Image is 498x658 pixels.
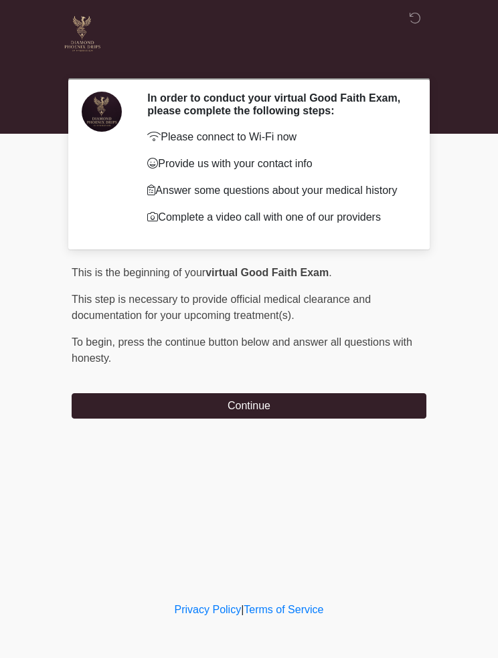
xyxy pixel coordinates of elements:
strong: virtual Good Faith Exam [205,267,329,278]
p: Provide us with your contact info [147,156,406,172]
span: . [329,267,331,278]
button: Continue [72,393,426,419]
p: Answer some questions about your medical history [147,183,406,199]
h2: In order to conduct your virtual Good Faith Exam, please complete the following steps: [147,92,406,117]
a: Terms of Service [244,604,323,615]
span: press the continue button below and answer all questions with honesty. [72,336,412,364]
a: Privacy Policy [175,604,242,615]
span: To begin, [72,336,118,348]
p: Complete a video call with one of our providers [147,209,406,225]
span: This is the beginning of your [72,267,205,278]
img: Agent Avatar [82,92,122,132]
span: This step is necessary to provide official medical clearance and documentation for your upcoming ... [72,294,371,321]
a: | [241,604,244,615]
p: Please connect to Wi-Fi now [147,129,406,145]
img: Diamond Phoenix Drips IV Hydration Logo [58,10,106,58]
